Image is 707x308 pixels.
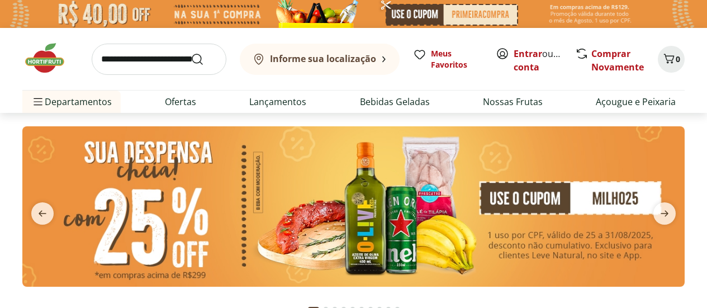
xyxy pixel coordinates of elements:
a: Lançamentos [249,95,306,108]
a: Ofertas [165,95,196,108]
button: Informe sua localização [240,44,400,75]
a: Meus Favoritos [413,48,482,70]
a: Açougue e Peixaria [596,95,676,108]
a: Criar conta [514,48,575,73]
img: cupom [22,126,685,287]
button: previous [22,202,63,225]
a: Entrar [514,48,542,60]
span: 0 [676,54,680,64]
input: search [92,44,226,75]
button: next [644,202,685,225]
span: Meus Favoritos [431,48,482,70]
button: Menu [31,88,45,115]
button: Carrinho [658,46,685,73]
button: Submit Search [191,53,217,66]
img: Hortifruti [22,41,78,75]
b: Informe sua localização [270,53,376,65]
a: Comprar Novamente [591,48,644,73]
span: ou [514,47,563,74]
span: Departamentos [31,88,112,115]
a: Nossas Frutas [483,95,543,108]
a: Bebidas Geladas [360,95,430,108]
